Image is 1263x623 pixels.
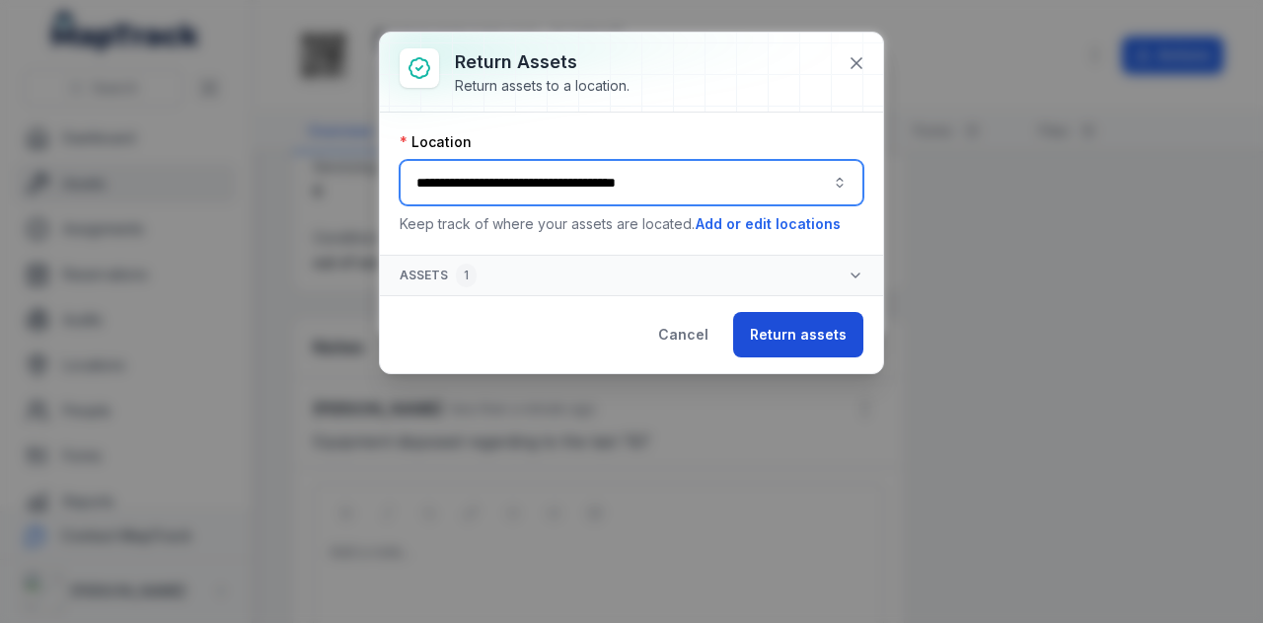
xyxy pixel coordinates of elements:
p: Keep track of where your assets are located. [400,213,863,235]
button: Add or edit locations [695,213,842,235]
span: Assets [400,264,477,287]
button: Assets1 [380,256,883,295]
h3: Return assets [455,48,630,76]
label: Location [400,132,472,152]
div: Return assets to a location. [455,76,630,96]
div: 1 [456,264,477,287]
button: Return assets [733,312,863,357]
button: Cancel [641,312,725,357]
